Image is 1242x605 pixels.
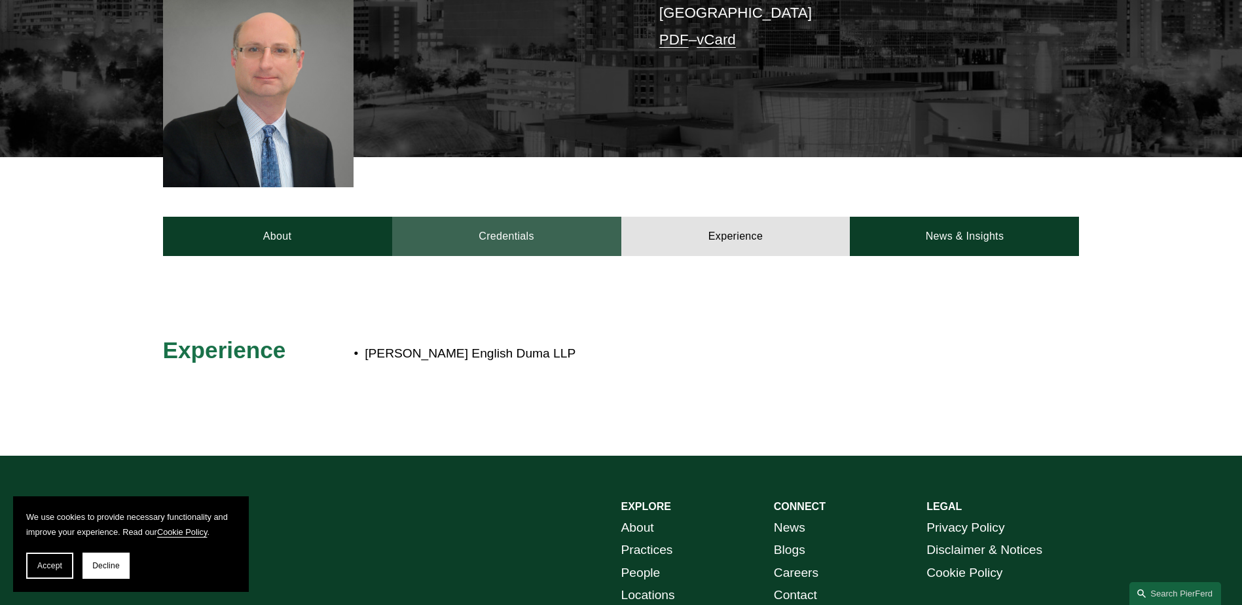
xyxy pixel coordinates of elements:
[621,562,661,585] a: People
[926,562,1002,585] a: Cookie Policy
[697,31,736,48] a: vCard
[157,527,208,537] a: Cookie Policy
[163,337,286,363] span: Experience
[659,31,689,48] a: PDF
[926,501,962,512] strong: LEGAL
[92,561,120,570] span: Decline
[926,539,1042,562] a: Disclaimer & Notices
[13,496,249,592] section: Cookie banner
[82,553,130,579] button: Decline
[621,217,850,256] a: Experience
[365,342,964,365] p: [PERSON_NAME] English Duma LLP
[37,561,62,570] span: Accept
[774,501,826,512] strong: CONNECT
[392,217,621,256] a: Credentials
[621,539,673,562] a: Practices
[621,517,654,540] a: About
[774,562,818,585] a: Careers
[850,217,1079,256] a: News & Insights
[774,517,805,540] a: News
[774,539,805,562] a: Blogs
[1129,582,1221,605] a: Search this site
[621,501,671,512] strong: EXPLORE
[926,517,1004,540] a: Privacy Policy
[26,553,73,579] button: Accept
[26,509,236,540] p: We use cookies to provide necessary functionality and improve your experience. Read our .
[163,217,392,256] a: About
